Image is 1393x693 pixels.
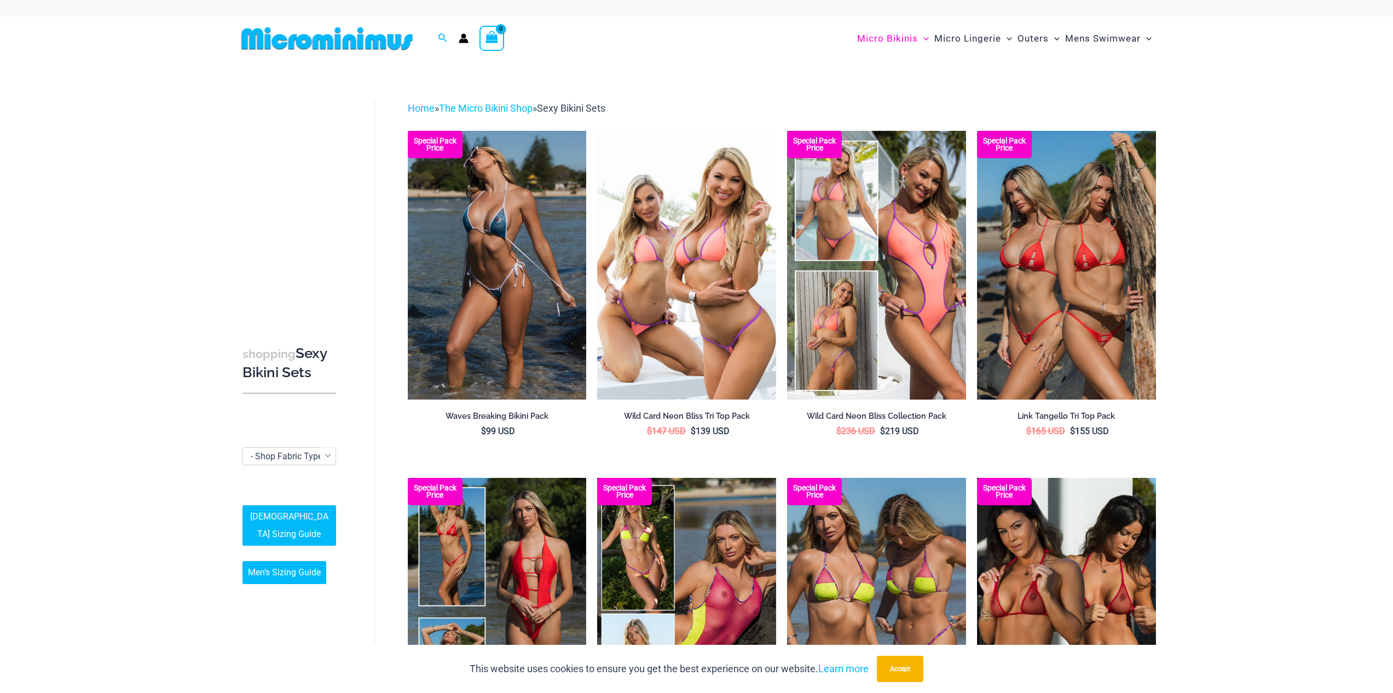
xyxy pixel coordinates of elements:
[691,426,730,436] bdi: 139 USD
[408,102,435,114] a: Home
[597,484,652,499] b: Special Pack Price
[242,447,336,465] span: - Shop Fabric Type
[691,426,696,436] span: $
[1062,22,1154,55] a: Mens SwimwearMenu ToggleMenu Toggle
[857,25,918,53] span: Micro Bikinis
[787,137,842,152] b: Special Pack Price
[787,484,842,499] b: Special Pack Price
[836,426,875,436] bdi: 236 USD
[242,347,296,361] span: shopping
[481,426,515,436] bdi: 99 USD
[408,131,587,399] a: Waves Breaking Ocean 312 Top 456 Bottom 08 Waves Breaking Ocean 312 Top 456 Bottom 04Waves Breaki...
[439,102,533,114] a: The Micro Bikini Shop
[408,131,587,399] img: Waves Breaking Ocean 312 Top 456 Bottom 08
[438,32,448,45] a: Search icon link
[787,131,966,399] img: Collection Pack (7)
[243,448,336,465] span: - Shop Fabric Type
[251,451,322,461] span: - Shop Fabric Type
[932,22,1015,55] a: Micro LingerieMenu ToggleMenu Toggle
[597,411,776,421] h2: Wild Card Neon Bliss Tri Top Pack
[1070,426,1109,436] bdi: 155 USD
[977,137,1032,152] b: Special Pack Price
[818,663,869,674] a: Learn more
[1018,25,1049,53] span: Outers
[647,426,652,436] span: $
[408,137,463,152] b: Special Pack Price
[1070,426,1075,436] span: $
[1026,426,1065,436] bdi: 165 USD
[787,131,966,399] a: Collection Pack (7) Collection Pack B (1)Collection Pack B (1)
[408,102,605,114] span: » »
[977,131,1156,399] a: Bikini Pack Bikini Pack BBikini Pack B
[481,426,486,436] span: $
[242,91,341,310] iframe: TrustedSite Certified
[977,411,1156,425] a: Link Tangello Tri Top Pack
[877,656,923,682] button: Accept
[479,26,505,51] a: View Shopping Cart, empty
[1049,25,1060,53] span: Menu Toggle
[1001,25,1012,53] span: Menu Toggle
[1026,426,1031,436] span: $
[647,426,686,436] bdi: 147 USD
[597,131,776,399] a: Wild Card Neon Bliss Tri Top PackWild Card Neon Bliss Tri Top Pack BWild Card Neon Bliss Tri Top ...
[977,411,1156,421] h2: Link Tangello Tri Top Pack
[880,426,919,436] bdi: 219 USD
[242,505,336,546] a: [DEMOGRAPHIC_DATA] Sizing Guide
[1065,25,1141,53] span: Mens Swimwear
[787,411,966,421] h2: Wild Card Neon Bliss Collection Pack
[977,484,1032,499] b: Special Pack Price
[853,20,1157,57] nav: Site Navigation
[597,411,776,425] a: Wild Card Neon Bliss Tri Top Pack
[918,25,929,53] span: Menu Toggle
[787,411,966,425] a: Wild Card Neon Bliss Collection Pack
[242,344,336,382] h3: Sexy Bikini Sets
[242,561,326,584] a: Men’s Sizing Guide
[880,426,885,436] span: $
[1141,25,1152,53] span: Menu Toggle
[836,426,841,436] span: $
[459,33,469,43] a: Account icon link
[537,102,605,114] span: Sexy Bikini Sets
[408,484,463,499] b: Special Pack Price
[237,26,417,51] img: MM SHOP LOGO FLAT
[1015,22,1062,55] a: OutersMenu ToggleMenu Toggle
[408,411,587,425] a: Waves Breaking Bikini Pack
[408,411,587,421] h2: Waves Breaking Bikini Pack
[854,22,932,55] a: Micro BikinisMenu ToggleMenu Toggle
[597,131,776,399] img: Wild Card Neon Bliss Tri Top Pack
[470,661,869,677] p: This website uses cookies to ensure you get the best experience on our website.
[977,131,1156,399] img: Bikini Pack
[934,25,1001,53] span: Micro Lingerie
